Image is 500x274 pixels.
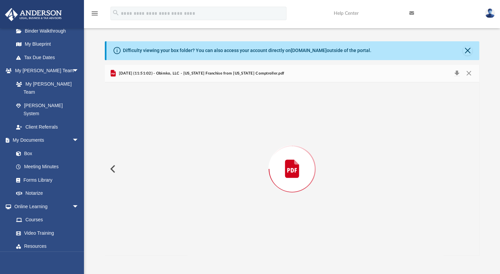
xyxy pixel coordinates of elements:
[123,47,371,54] div: Difficulty viewing your box folder? You can also access your account directly on outside of the p...
[485,8,495,18] img: User Pic
[9,24,89,38] a: Binder Walkthrough
[91,13,99,17] a: menu
[5,200,86,213] a: Online Learningarrow_drop_down
[91,9,99,17] i: menu
[9,51,89,64] a: Tax Due Dates
[9,213,86,227] a: Courses
[9,38,86,51] a: My Blueprint
[105,159,120,178] button: Previous File
[72,200,86,214] span: arrow_drop_down
[9,187,86,200] a: Notarize
[9,160,86,174] a: Meeting Minutes
[9,173,82,187] a: Forms Library
[463,46,472,55] button: Close
[105,65,479,256] div: Preview
[9,147,82,160] a: Box
[5,134,86,147] a: My Documentsarrow_drop_down
[9,226,82,240] a: Video Training
[117,71,284,77] span: [DATE] (11:51:02) - Obimko, LLC - [US_STATE] Franchise from [US_STATE] Comptroller.pdf
[9,99,86,120] a: [PERSON_NAME] System
[451,69,463,78] button: Download
[72,64,86,78] span: arrow_drop_down
[9,120,86,134] a: Client Referrals
[5,64,86,78] a: My [PERSON_NAME] Teamarrow_drop_down
[72,134,86,147] span: arrow_drop_down
[112,9,120,16] i: search
[463,69,475,78] button: Close
[291,48,327,53] a: [DOMAIN_NAME]
[9,77,82,99] a: My [PERSON_NAME] Team
[3,8,64,21] img: Anderson Advisors Platinum Portal
[9,240,86,253] a: Resources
